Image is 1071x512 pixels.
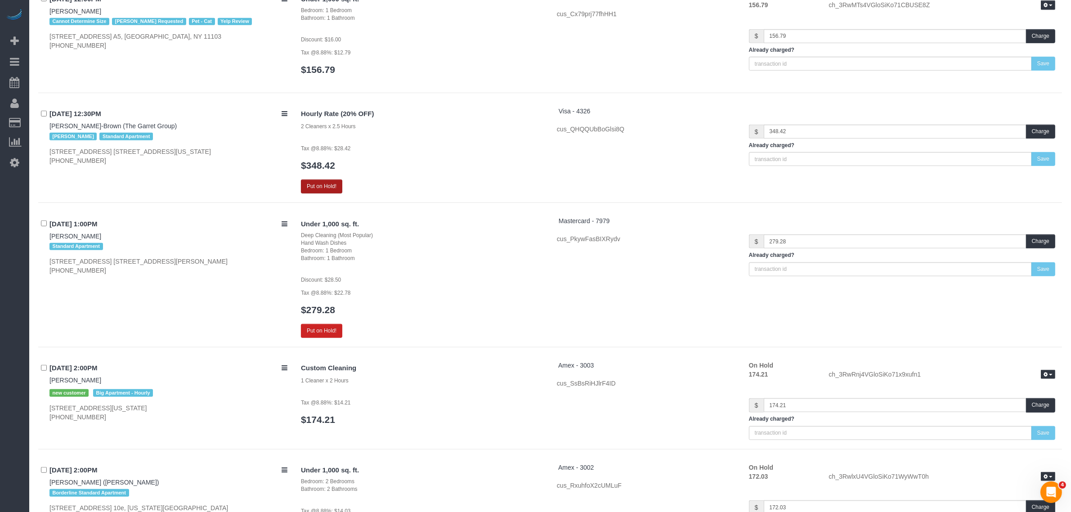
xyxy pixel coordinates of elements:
strong: 156.79 [749,1,768,9]
span: Pet - Cat [189,18,215,25]
button: Put on Hold! [301,180,342,193]
div: Bedroom: 2 Bedrooms [301,478,543,485]
input: transaction id [749,57,1032,71]
input: transaction id [749,426,1032,440]
a: [PERSON_NAME] [49,233,101,240]
div: Tags [49,385,287,399]
h4: Under 1,000 sq. ft. [301,467,543,474]
a: [PERSON_NAME]-Brown (The Garret Group) [49,122,177,130]
a: $348.42 [301,160,335,171]
span: new customer [49,389,89,396]
div: cus_PkywFasBIXRydv [557,234,735,243]
span: Big Apartment - Hourly [93,389,153,396]
div: cus_Cx79prj77fhHH1 [557,9,735,18]
div: Deep Cleaning (Most Popular) [301,232,543,239]
a: [PERSON_NAME] [49,377,101,384]
div: Tags [49,130,287,142]
div: ch_3RwRnj4VGloSiKo71x9xufn1 [822,370,1062,381]
div: [STREET_ADDRESS] [STREET_ADDRESS][PERSON_NAME] [49,257,287,275]
hm-ph: [PHONE_NUMBER] [49,42,106,49]
span: $ [749,234,764,248]
button: Charge [1026,125,1055,139]
input: transaction id [749,152,1032,166]
div: Bedroom: 1 Bedroom [301,7,543,14]
div: Bathroom: 1 Bathroom [301,255,543,262]
hm-ph: [PHONE_NUMBER] [49,157,106,164]
div: ch_3RwMTs4VGloSiKo71CBUSE8Z [822,0,1062,11]
iframe: Intercom live chat [1040,481,1062,503]
a: [PERSON_NAME] ([PERSON_NAME]) [49,479,159,486]
h4: [DATE] 2:00PM [49,364,287,372]
small: Discount: $28.50 [301,277,341,283]
span: $ [749,29,764,43]
hm-ph: [PHONE_NUMBER] [49,413,106,421]
h4: Under 1,000 sq. ft. [301,220,543,228]
h4: Custom Cleaning [301,364,543,372]
strong: 172.03 [749,473,768,480]
div: cus_QHQQUbBoGlsi8Q [557,125,735,134]
span: Standard Apartment [99,133,153,140]
h4: Hourly Rate (20% OFF) [301,110,543,118]
div: [STREET_ADDRESS][US_STATE] [49,404,287,422]
button: Put on Hold! [301,324,342,338]
a: Visa - 4326 [559,108,591,115]
div: Tags [49,241,287,252]
span: $ [749,125,764,139]
span: Cannot Determine Size [49,18,109,25]
input: transaction id [749,262,1032,276]
a: $279.28 [301,305,335,315]
a: [PERSON_NAME] [49,8,101,15]
strong: 174.21 [749,371,768,378]
span: Standard Apartment [49,243,103,250]
span: [PERSON_NAME] [49,133,97,140]
small: Tax @8.88%: $28.42 [301,145,351,152]
div: Tags [49,487,287,499]
div: Bathroom: 2 Bathrooms [301,485,543,493]
div: Bathroom: 1 Bathroom [301,14,543,22]
span: [PERSON_NAME] Requested [112,18,186,25]
a: $174.21 [301,414,335,425]
img: Automaid Logo [5,9,23,22]
div: Bedroom: 1 Bedroom [301,247,543,255]
span: 4 [1059,481,1066,489]
a: Amex - 3003 [558,362,594,369]
h5: Already charged? [749,47,1055,53]
div: ch_3RwlxU4VGloSiKo71WyWwT0h [822,472,1062,483]
h4: [DATE] 2:00PM [49,467,287,474]
hm-ph: [PHONE_NUMBER] [49,267,106,274]
button: Charge [1026,398,1055,412]
h4: [DATE] 12:30PM [49,110,287,118]
small: 2 Cleaners x 2.5 Hours [301,123,356,130]
a: $156.79 [301,64,335,75]
div: [STREET_ADDRESS] A5, [GEOGRAPHIC_DATA], NY 11103 [49,32,287,50]
button: Charge [1026,234,1055,248]
small: Tax @8.88%: $12.79 [301,49,351,56]
span: $ [749,398,764,412]
a: Amex - 3002 [558,464,594,471]
button: Charge [1026,29,1055,43]
div: Tags [49,16,287,27]
small: Discount: $16.00 [301,36,341,43]
strong: On Hold [749,464,773,471]
h4: [DATE] 1:00PM [49,220,287,228]
strong: On Hold [749,362,773,369]
h5: Already charged? [749,416,1055,422]
span: Borderline Standard Apartment [49,489,129,496]
div: cus_SsBsRiHJlrF4ID [557,379,735,388]
div: cus_RxuhfoX2cUMLuF [557,481,735,490]
span: Yelp Review [218,18,252,25]
div: [STREET_ADDRESS] [STREET_ADDRESS][US_STATE] [49,147,287,165]
div: Hand Wash Dishes [301,239,543,247]
h5: Already charged? [749,252,1055,258]
small: Tax @8.88%: $22.78 [301,290,351,296]
small: Tax @8.88%: $14.21 [301,400,351,406]
small: 1 Cleaner x 2 Hours [301,377,349,384]
h5: Already charged? [749,143,1055,148]
a: Mastercard - 7979 [559,217,610,225]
